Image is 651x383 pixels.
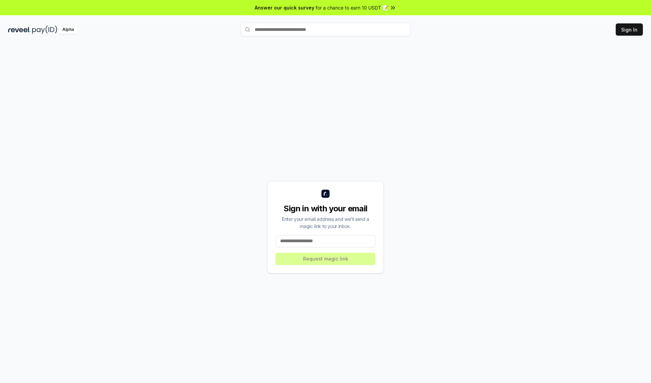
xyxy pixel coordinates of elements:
img: logo_small [321,190,330,198]
img: reveel_dark [8,25,31,34]
div: Sign in with your email [276,203,375,214]
span: Answer our quick survey [255,4,314,11]
img: pay_id [32,25,57,34]
div: Enter your email address and we’ll send a magic link to your inbox. [276,215,375,230]
span: for a chance to earn 10 USDT 📝 [316,4,388,11]
button: Sign In [616,23,643,36]
div: Alpha [59,25,78,34]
